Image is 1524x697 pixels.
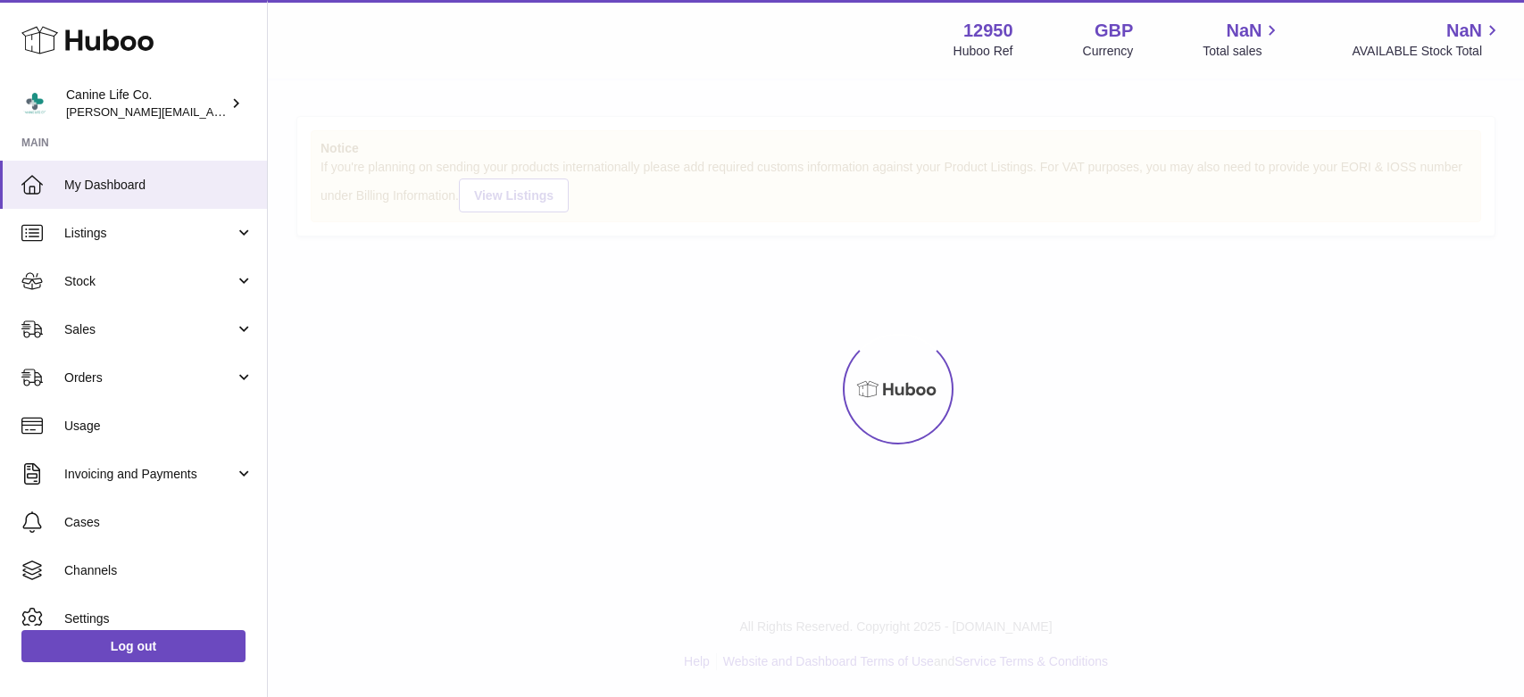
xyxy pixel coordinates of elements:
span: Usage [64,418,254,435]
div: Currency [1083,43,1134,60]
img: kevin@clsgltd.co.uk [21,90,48,117]
strong: GBP [1095,19,1133,43]
span: AVAILABLE Stock Total [1352,43,1503,60]
span: NaN [1446,19,1482,43]
span: Settings [64,610,254,627]
span: Listings [64,225,235,242]
span: My Dashboard [64,177,254,194]
span: Cases [64,514,254,531]
a: Log out [21,630,246,662]
strong: 12950 [963,19,1013,43]
span: Channels [64,562,254,579]
span: Total sales [1203,43,1282,60]
span: Stock [64,273,235,290]
span: Orders [64,369,235,386]
span: NaN [1226,19,1262,43]
span: Invoicing and Payments [64,466,235,483]
div: Huboo Ref [954,43,1013,60]
span: [PERSON_NAME][EMAIL_ADDRESS][DOMAIN_NAME] [66,104,358,119]
div: Canine Life Co. [66,87,227,120]
a: NaN AVAILABLE Stock Total [1352,19,1503,60]
a: NaN Total sales [1203,19,1282,60]
span: Sales [64,321,235,338]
